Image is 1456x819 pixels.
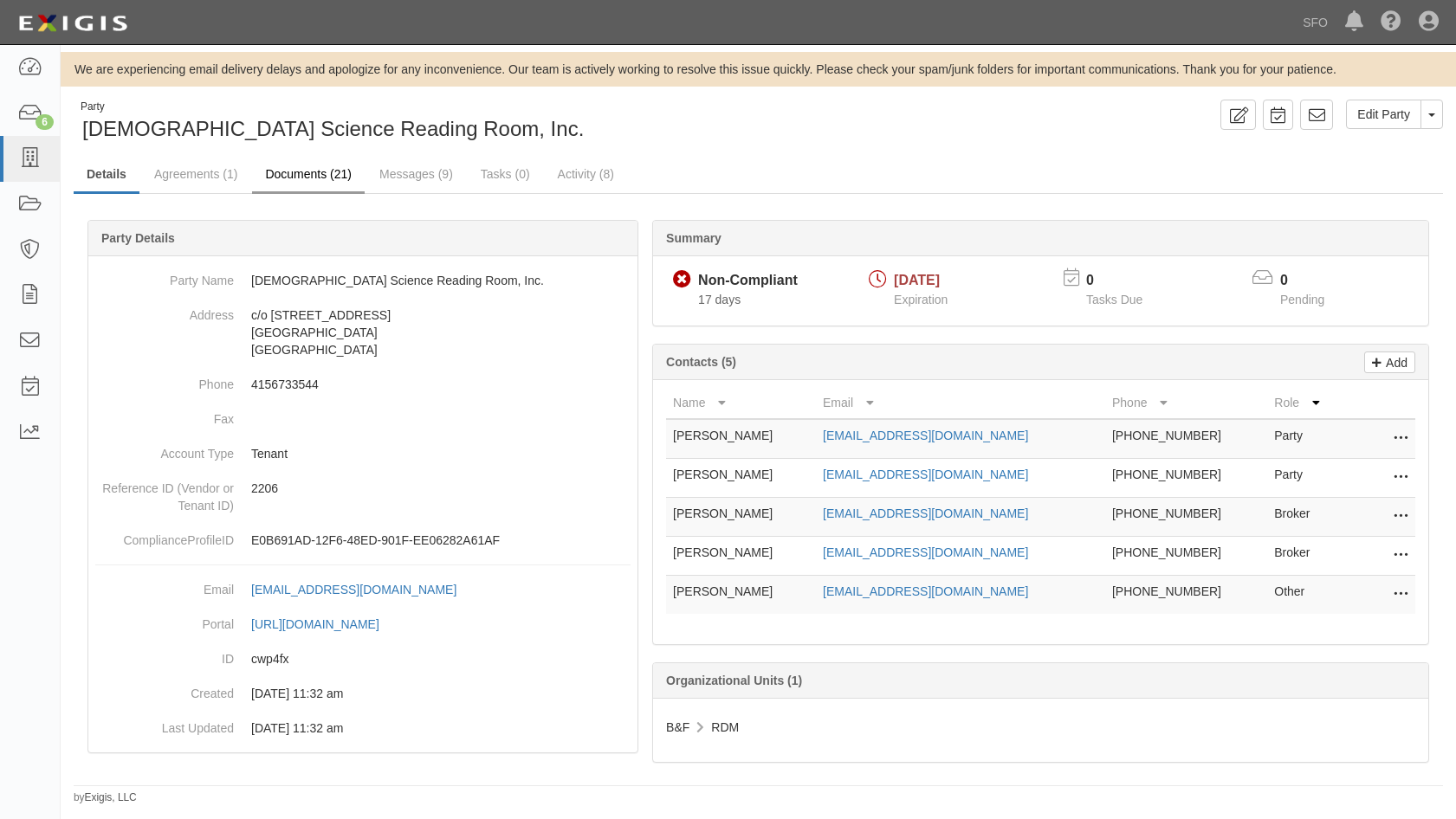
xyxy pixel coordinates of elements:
p: E0B691AD-12F6-48ED-901F-EE06282A61AF [251,532,631,549]
div: [EMAIL_ADDRESS][DOMAIN_NAME] [251,581,456,598]
th: Email [816,387,1105,419]
dt: Portal [95,607,234,633]
a: Tasks (0) [468,157,543,191]
dt: Address [95,298,234,324]
i: Non-Compliant [673,271,691,289]
b: Party Details [101,231,175,245]
th: Name [666,387,816,419]
td: [PERSON_NAME] [666,576,816,615]
img: logo-5460c22ac91f19d4615b14bd174203de0afe785f0fc80cf4dbbc73dc1793850b.png [13,8,133,39]
th: Phone [1105,387,1267,419]
div: We are experiencing email delivery delays and apologize for any inconvenience. Our team is active... [61,61,1456,78]
td: Broker [1267,498,1346,537]
i: Help Center - Complianz [1381,12,1401,33]
td: [PERSON_NAME] [666,537,816,576]
small: by [74,790,137,805]
dt: ID [95,642,234,667]
a: [EMAIL_ADDRESS][DOMAIN_NAME] [823,506,1028,520]
th: Role [1267,387,1346,419]
p: 2206 [251,480,631,497]
td: [PHONE_NUMBER] [1105,537,1267,576]
td: [PERSON_NAME] [666,419,816,459]
a: [EMAIL_ADDRESS][DOMAIN_NAME] [823,584,1028,598]
td: Party [1267,419,1346,459]
a: Add [1364,351,1415,373]
p: Add [1382,352,1407,372]
div: Christian Science Reading Room, Inc. [74,100,746,144]
span: [DATE] [894,273,940,287]
td: [PERSON_NAME] [666,498,816,537]
td: Party [1267,459,1346,498]
p: Tenant [251,445,631,462]
td: Broker [1267,537,1346,576]
a: [EMAIL_ADDRESS][DOMAIN_NAME] [251,583,476,597]
b: Organizational Units (1) [666,674,802,687]
dt: Fax [95,402,234,428]
b: Summary [666,231,722,245]
a: Activity (8) [545,157,627,191]
td: [PERSON_NAME] [666,459,816,498]
span: Expiration [894,293,948,306]
b: Contacts (5) [666,355,736,369]
p: 0 [1280,271,1346,291]
td: [PHONE_NUMBER] [1105,459,1267,498]
dd: [DEMOGRAPHIC_DATA] Science Reading Room, Inc. [95,263,631,298]
span: RDM [711,720,739,734]
dt: Phone [95,367,234,393]
div: 6 [36,114,54,130]
a: [EMAIL_ADDRESS][DOMAIN_NAME] [823,429,1028,442]
a: Documents (21) [252,157,365,194]
a: Agreements (1) [141,157,250,191]
span: Since 08/01/2025 [698,293,741,306]
span: Pending [1280,293,1324,306]
dt: Account Type [95,436,234,462]
dt: Created [95,676,234,702]
dd: 4156733544 [95,367,631,402]
td: [PHONE_NUMBER] [1105,498,1267,537]
dd: c/o [STREET_ADDRESS] [GEOGRAPHIC_DATA] [GEOGRAPHIC_DATA] [95,298,631,367]
span: B&F [666,720,689,734]
dd: 09/25/2023 11:32 am [95,711,631,745]
dt: Last Updated [95,711,234,737]
a: Exigis, LLC [85,791,137,803]
a: [EMAIL_ADDRESS][DOMAIN_NAME] [823,468,1028,481]
a: SFO [1294,5,1336,40]
dt: Party Name [95,263,234,289]
span: Tasks Due [1086,293,1142,306]
p: 0 [1086,271,1164,291]
td: [PHONE_NUMBER] [1105,419,1267,459]
dd: 09/25/2023 11:32 am [95,676,631,711]
a: Messages (9) [366,157,466,191]
dt: Reference ID (Vendor or Tenant ID) [95,471,234,514]
span: [DEMOGRAPHIC_DATA] Science Reading Room, Inc. [82,117,584,140]
a: Edit Party [1346,100,1421,129]
div: Party [81,100,584,114]
a: [URL][DOMAIN_NAME] [251,617,398,631]
dd: cwp4fx [95,642,631,676]
div: Non-Compliant [698,271,798,291]
td: Other [1267,576,1346,615]
dt: Email [95,572,234,598]
td: [PHONE_NUMBER] [1105,576,1267,615]
a: Details [74,157,139,194]
dt: ComplianceProfileID [95,523,234,549]
a: [EMAIL_ADDRESS][DOMAIN_NAME] [823,545,1028,559]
